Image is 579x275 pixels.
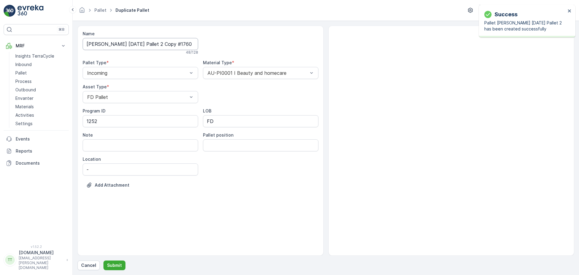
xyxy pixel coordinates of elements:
[15,70,27,76] p: Pallet
[4,250,69,270] button: TT[DOMAIN_NAME][EMAIL_ADDRESS][PERSON_NAME][DOMAIN_NAME]
[4,40,69,52] button: MRF
[15,78,32,84] p: Process
[16,160,66,166] p: Documents
[4,133,69,145] a: Events
[13,77,69,86] a: Process
[15,121,33,127] p: Settings
[79,9,85,14] a: Homepage
[83,156,101,162] label: Location
[13,94,69,103] a: Envanter
[13,60,69,69] a: Inbound
[15,95,33,101] p: Envanter
[13,52,69,60] a: Insights TerraCycle
[83,31,95,36] label: Name
[83,180,133,190] button: Upload File
[13,111,69,119] a: Activities
[94,8,106,13] a: Pallet
[13,119,69,128] a: Settings
[107,262,122,268] p: Submit
[19,250,63,256] p: [DOMAIN_NAME]
[15,53,54,59] p: Insights TerraCycle
[114,7,150,13] span: Duplicate Pallet
[83,60,106,65] label: Pallet Type
[484,20,566,32] p: Pallet [PERSON_NAME] [DATE] Pallet 2 has been created successfully
[13,86,69,94] a: Outbound
[4,5,16,17] img: logo
[16,136,66,142] p: Events
[15,87,36,93] p: Outbound
[83,132,93,137] label: Note
[495,10,517,19] p: Success
[5,255,15,265] div: TT
[19,256,63,270] p: [EMAIL_ADDRESS][PERSON_NAME][DOMAIN_NAME]
[203,60,232,65] label: Material Type
[186,50,198,55] p: 48 / 128
[81,262,96,268] p: Cancel
[16,148,66,154] p: Reports
[95,182,129,188] p: Add Attachment
[78,261,100,270] button: Cancel
[4,157,69,169] a: Documents
[15,62,32,68] p: Inbound
[17,5,43,17] img: logo_light-DOdMpM7g.png
[568,8,572,14] button: close
[83,108,106,113] label: Program ID
[203,108,211,113] label: LOB
[15,112,34,118] p: Activities
[4,245,69,248] span: v 1.52.2
[13,69,69,77] a: Pallet
[83,84,107,89] label: Asset Type
[103,261,125,270] button: Submit
[203,132,233,137] label: Pallet position
[13,103,69,111] a: Materials
[15,104,34,110] p: Materials
[59,27,65,32] p: ⌘B
[4,145,69,157] a: Reports
[16,43,57,49] p: MRF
